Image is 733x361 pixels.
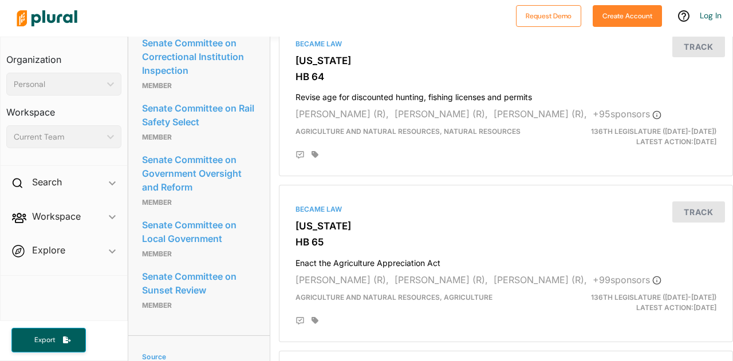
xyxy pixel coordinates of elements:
[295,55,716,66] h3: [US_STATE]
[295,150,305,160] div: Add Position Statement
[295,220,716,232] h3: [US_STATE]
[516,9,581,21] a: Request Demo
[142,130,256,144] p: Member
[6,43,121,68] h3: Organization
[11,328,86,352] button: Export
[395,274,488,285] span: [PERSON_NAME] (R),
[295,71,716,82] h3: HB 64
[295,204,716,215] div: Became Law
[142,299,256,312] p: Member
[295,108,389,120] span: [PERSON_NAME] (R),
[579,126,725,147] div: Latest Action: [DATE]
[593,274,661,285] span: + 99 sponsor s
[295,236,716,248] h3: HB 65
[142,216,256,247] a: Senate Committee on Local Government
[494,274,587,285] span: [PERSON_NAME] (R),
[142,352,253,361] a: Source
[142,196,256,209] p: Member
[312,150,318,158] div: Add tags
[312,316,318,324] div: Add tags
[295,316,305,326] div: Add Position Statement
[295,39,716,49] div: Became Law
[579,292,725,313] div: Latest Action: [DATE]
[593,5,662,27] button: Create Account
[295,127,521,136] span: Agriculture and Natural Resources, Natural Resources
[494,108,587,120] span: [PERSON_NAME] (R),
[142,34,256,79] a: Senate Committee on Correctional Institution Inspection
[591,293,716,302] span: 136th Legislature ([DATE]-[DATE])
[6,96,121,121] h3: Workspace
[14,131,103,143] div: Current Team
[142,151,256,196] a: Senate Committee on Government Oversight and Reform
[672,201,725,223] button: Track
[295,253,716,268] h4: Enact the Agriculture Appreciation Act
[26,335,63,345] span: Export
[593,108,661,120] span: + 95 sponsor s
[593,9,662,21] a: Create Account
[295,87,716,102] h4: Revise age for discounted hunting, fishing licenses and permits
[295,293,492,302] span: Agriculture and Natural Resources, Agriculture
[672,36,725,57] button: Track
[142,100,256,130] a: Senate Committee on Rail Safety Select
[516,5,581,27] button: Request Demo
[591,127,716,136] span: 136th Legislature ([DATE]-[DATE])
[142,79,256,93] p: Member
[14,78,103,90] div: Personal
[700,10,722,21] a: Log In
[395,108,488,120] span: [PERSON_NAME] (R),
[142,268,256,299] a: Senate Committee on Sunset Review
[32,176,62,188] h2: Search
[295,274,389,285] span: [PERSON_NAME] (R),
[142,247,256,261] p: Member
